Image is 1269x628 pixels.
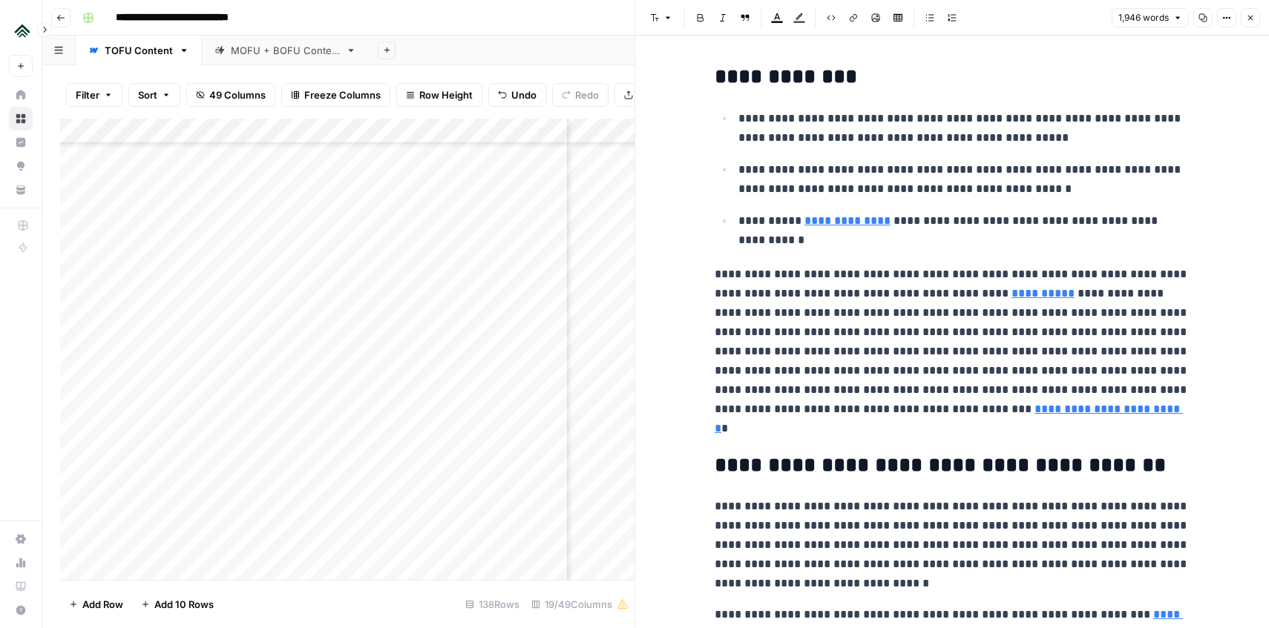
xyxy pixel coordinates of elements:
[9,17,36,44] img: Uplisting Logo
[9,598,33,622] button: Help + Support
[105,43,173,58] div: TOFU Content
[575,87,599,102] span: Redo
[231,43,340,58] div: MOFU + BOFU Content
[9,154,33,178] a: Opportunities
[154,597,214,612] span: Add 10 Rows
[66,83,122,107] button: Filter
[9,107,33,130] a: Browse
[202,36,369,65] a: MOFU + BOFU Content
[76,36,202,65] a: TOFU Content
[132,592,223,616] button: Add 10 Rows
[9,575,33,598] a: Learning Hub
[186,83,275,107] button: 49 Columns
[488,83,546,107] button: Undo
[1118,11,1169,24] span: 1,946 words
[9,130,33,154] a: Insights
[1112,8,1189,27] button: 1,946 words
[459,592,525,616] div: 138 Rows
[9,551,33,575] a: Usage
[304,87,381,102] span: Freeze Columns
[9,178,33,202] a: Your Data
[138,87,157,102] span: Sort
[76,87,99,102] span: Filter
[525,592,634,616] div: 19/49 Columns
[511,87,537,102] span: Undo
[9,527,33,551] a: Settings
[419,87,473,102] span: Row Height
[396,83,482,107] button: Row Height
[552,83,609,107] button: Redo
[9,12,33,49] button: Workspace: Uplisting
[82,597,123,612] span: Add Row
[60,592,132,616] button: Add Row
[281,83,390,107] button: Freeze Columns
[128,83,180,107] button: Sort
[9,83,33,107] a: Home
[209,87,266,102] span: 49 Columns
